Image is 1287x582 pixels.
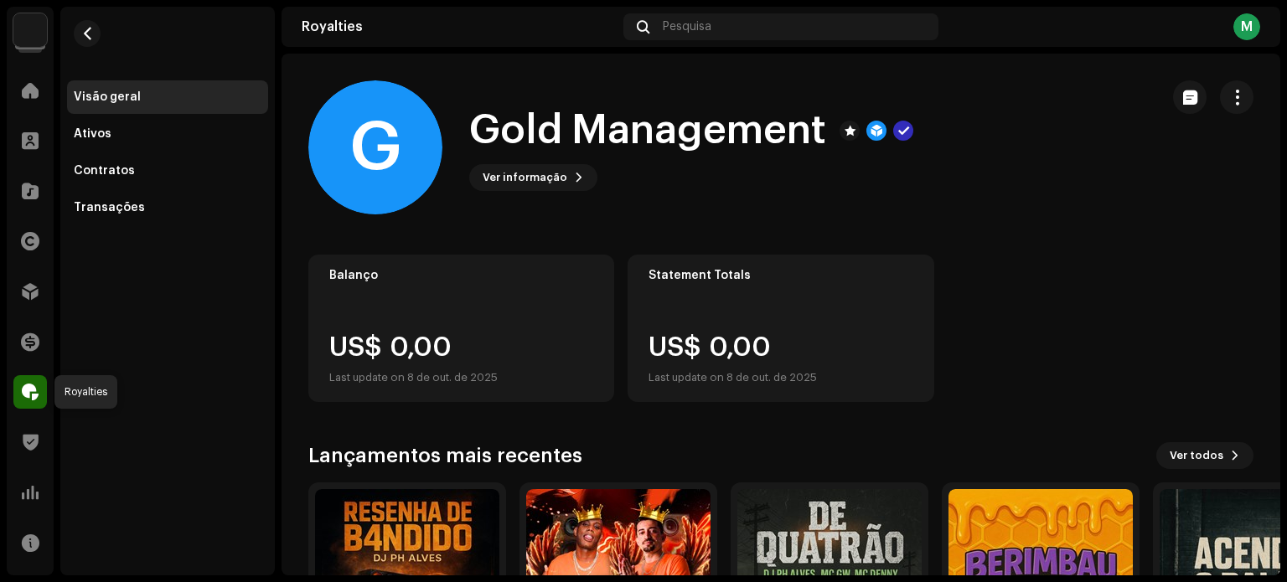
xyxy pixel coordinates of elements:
[469,164,597,191] button: Ver informação
[483,161,567,194] span: Ver informação
[1156,442,1253,469] button: Ver todos
[67,154,268,188] re-m-nav-item: Contratos
[308,442,582,469] h3: Lançamentos mais recentes
[649,269,912,282] div: Statement Totals
[1170,439,1223,472] span: Ver todos
[67,117,268,151] re-m-nav-item: Ativos
[74,201,145,214] div: Transações
[469,104,826,157] h1: Gold Management
[302,20,617,33] div: Royalties
[329,269,593,282] div: Balanço
[74,127,111,141] div: Ativos
[628,255,933,402] re-o-card-value: Statement Totals
[329,368,498,388] div: Last update on 8 de out. de 2025
[74,164,135,178] div: Contratos
[663,20,711,33] span: Pesquisa
[13,13,47,47] img: 730b9dfe-18b5-4111-b483-f30b0c182d82
[1233,13,1260,40] div: M
[74,90,141,104] div: Visão geral
[308,255,614,402] re-o-card-value: Balanço
[67,80,268,114] re-m-nav-item: Visão geral
[649,368,817,388] div: Last update on 8 de out. de 2025
[308,80,442,214] div: G
[67,191,268,224] re-m-nav-item: Transações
